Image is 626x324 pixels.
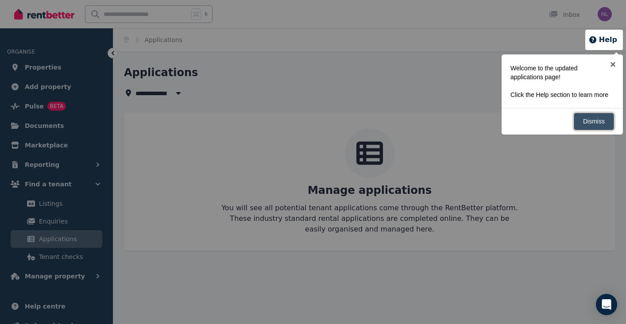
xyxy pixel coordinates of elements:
div: Open Intercom Messenger [596,294,617,315]
a: Dismiss [574,113,614,130]
a: × [603,54,623,74]
button: Help [588,35,617,45]
p: Welcome to the updated applications page! [510,64,609,81]
p: Click the Help section to learn more [510,90,609,99]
